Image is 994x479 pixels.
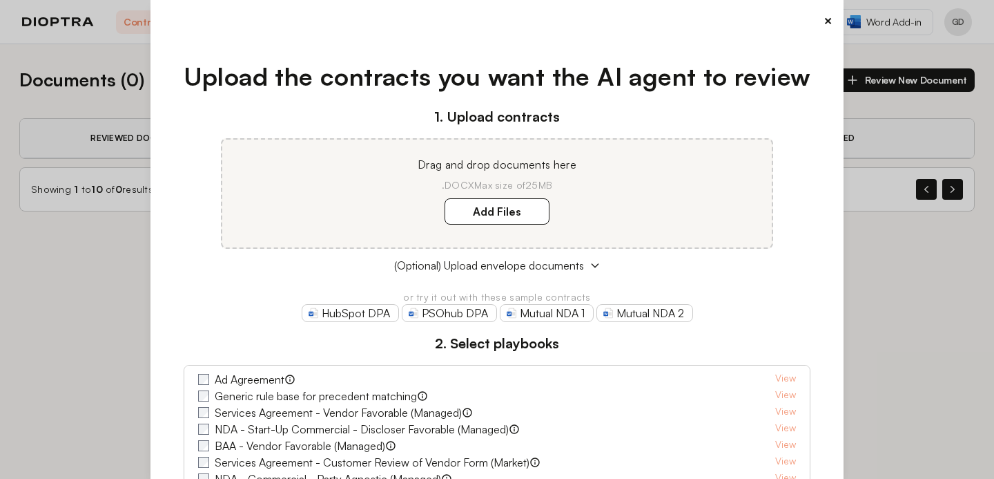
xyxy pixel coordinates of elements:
p: Drag and drop documents here [239,156,755,173]
a: View [775,371,796,388]
label: BAA - Vendor Favorable (Managed) [215,438,385,454]
a: View [775,388,796,404]
h3: 1. Upload contracts [184,106,811,127]
button: × [824,11,832,30]
label: Services Agreement - Vendor Favorable (Managed) [215,404,462,421]
button: (Optional) Upload envelope documents [184,257,811,274]
a: View [775,438,796,454]
label: Ad Agreement [215,371,284,388]
a: View [775,421,796,438]
label: Add Files [445,198,549,225]
span: (Optional) Upload envelope documents [394,257,584,274]
label: Generic rule base for precedent matching [215,388,417,404]
h1: Upload the contracts you want the AI agent to review [184,58,811,95]
label: NDA - Start-Up Commercial - Discloser Favorable (Managed) [215,421,509,438]
a: PSOhub DPA [402,304,497,322]
a: View [775,404,796,421]
p: or try it out with these sample contracts [184,290,811,304]
a: Mutual NDA 1 [500,304,594,322]
label: Services Agreement - Customer Review of Vendor Form (Market) [215,454,529,471]
a: View [775,454,796,471]
p: .DOCX Max size of 25MB [239,178,755,192]
h3: 2. Select playbooks [184,333,811,354]
a: Mutual NDA 2 [596,304,693,322]
a: HubSpot DPA [302,304,399,322]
